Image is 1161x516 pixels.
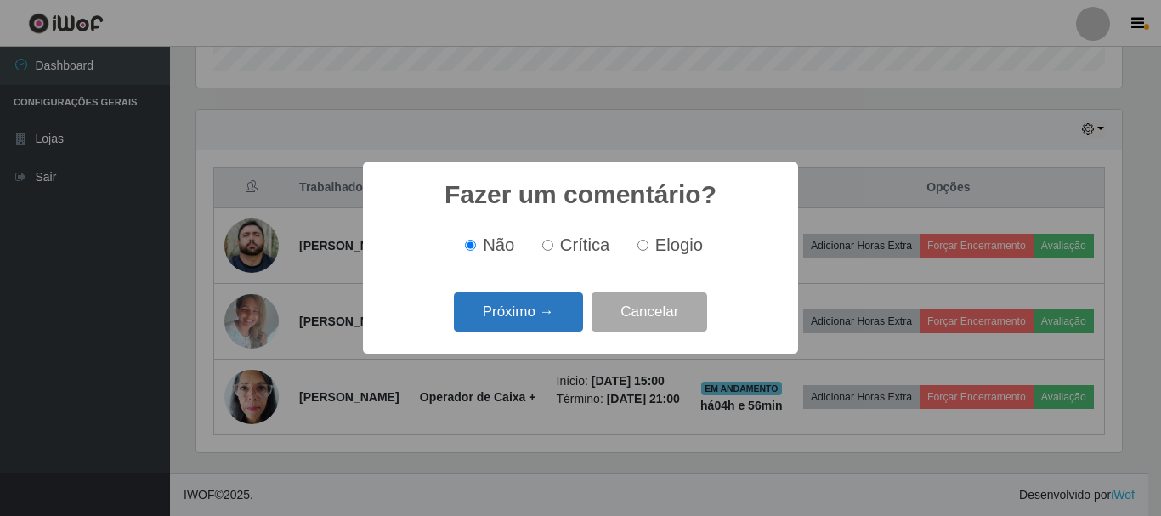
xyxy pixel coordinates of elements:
button: Cancelar [592,292,707,332]
span: Não [483,235,514,254]
input: Não [465,240,476,251]
h2: Fazer um comentário? [445,179,716,210]
button: Próximo → [454,292,583,332]
span: Crítica [560,235,610,254]
input: Crítica [542,240,553,251]
span: Elogio [655,235,703,254]
input: Elogio [637,240,648,251]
